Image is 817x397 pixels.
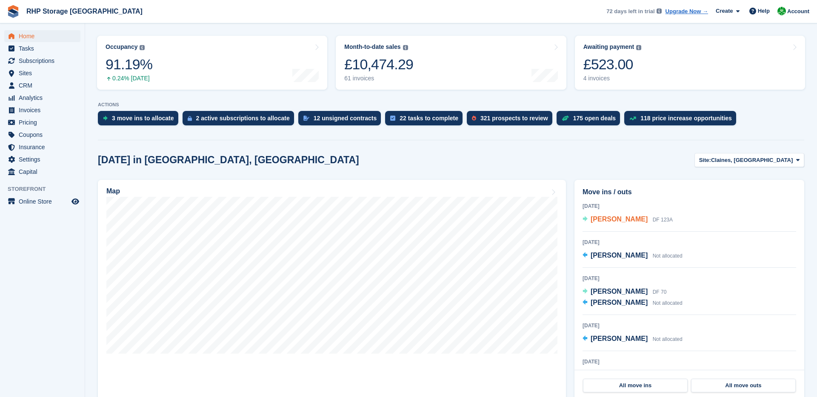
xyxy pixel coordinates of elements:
[583,75,642,82] div: 4 invoices
[624,111,740,130] a: 118 price increase opportunities
[472,116,476,121] img: prospect-51fa495bee0391a8d652442698ab0144808aea92771e9ea1ae160a38d050c398.svg
[188,116,192,121] img: active_subscription_to_allocate_icon-d502201f5373d7db506a760aba3b589e785aa758c864c3986d89f69b8ff3...
[70,196,80,207] a: Preview store
[657,9,662,14] img: icon-info-grey-7440780725fd019a000dd9b08b2336e03edf1995a4989e88bcd33f0948082b44.svg
[4,55,80,67] a: menu
[314,115,377,122] div: 12 unsigned contracts
[19,166,70,178] span: Capital
[636,45,641,50] img: icon-info-grey-7440780725fd019a000dd9b08b2336e03edf1995a4989e88bcd33f0948082b44.svg
[583,298,683,309] a: [PERSON_NAME] Not allocated
[19,30,70,42] span: Home
[583,250,683,261] a: [PERSON_NAME] Not allocated
[19,79,70,91] span: CRM
[106,75,152,82] div: 0.24% [DATE]
[140,45,145,50] img: icon-info-grey-7440780725fd019a000dd9b08b2336e03edf1995a4989e88bcd33f0948082b44.svg
[777,7,786,15] img: Rod
[606,7,654,16] span: 72 days left in trial
[106,43,137,51] div: Occupancy
[583,56,642,73] div: £523.00
[19,43,70,54] span: Tasks
[4,141,80,153] a: menu
[4,92,80,104] a: menu
[666,7,708,16] a: Upgrade Now →
[758,7,770,15] span: Help
[336,36,566,90] a: Month-to-date sales £10,474.29 61 invoices
[19,116,70,128] span: Pricing
[711,156,793,164] span: Claines, [GEOGRAPHIC_DATA]
[98,111,183,130] a: 3 move ins to allocate
[640,115,732,122] div: 118 price increase opportunities
[196,115,290,122] div: 2 active subscriptions to allocate
[591,288,648,295] span: [PERSON_NAME]
[344,75,413,82] div: 61 invoices
[591,335,648,342] span: [PERSON_NAME]
[4,166,80,178] a: menu
[583,358,796,366] div: [DATE]
[583,214,673,225] a: [PERSON_NAME] DF 123A
[4,116,80,128] a: menu
[4,43,80,54] a: menu
[4,153,80,165] a: menu
[591,252,648,259] span: [PERSON_NAME]
[19,129,70,141] span: Coupons
[583,275,796,282] div: [DATE]
[4,129,80,141] a: menu
[4,30,80,42] a: menu
[699,156,711,164] span: Site:
[8,185,85,193] span: Storefront
[344,56,413,73] div: £10,474.29
[19,104,70,116] span: Invoices
[4,79,80,91] a: menu
[557,111,624,130] a: 175 open deals
[480,115,548,122] div: 321 prospects to review
[112,115,174,122] div: 3 move ins to allocate
[467,111,557,130] a: 321 prospects to review
[98,154,359,166] h2: [DATE] in [GEOGRAPHIC_DATA], [GEOGRAPHIC_DATA]
[403,45,408,50] img: icon-info-grey-7440780725fd019a000dd9b08b2336e03edf1995a4989e88bcd33f0948082b44.svg
[583,202,796,210] div: [DATE]
[583,238,796,246] div: [DATE]
[390,116,395,121] img: task-75834270c22a3079a89374b754ae025e5fb1db73e45f91037f5363f120a921f8.svg
[303,116,309,121] img: contract_signature_icon-13c848040528278c33f63329250d36e43548de30e8caae1d1a13099fd9432cc5.svg
[97,36,327,90] a: Occupancy 91.19% 0.24% [DATE]
[591,299,648,306] span: [PERSON_NAME]
[19,55,70,67] span: Subscriptions
[583,334,683,345] a: [PERSON_NAME] Not allocated
[19,67,70,79] span: Sites
[694,153,804,167] button: Site: Claines, [GEOGRAPHIC_DATA]
[23,4,146,18] a: RHP Storage [GEOGRAPHIC_DATA]
[583,322,796,329] div: [DATE]
[400,115,458,122] div: 22 tasks to complete
[591,216,648,223] span: [PERSON_NAME]
[583,379,688,392] a: All move ins
[103,116,108,121] img: move_ins_to_allocate_icon-fdf77a2bb77ea45bf5b3d319d69a93e2d87916cf1d5bf7949dd705db3b84f3ca.svg
[385,111,467,130] a: 22 tasks to complete
[583,187,796,197] h2: Move ins / outs
[4,196,80,207] a: menu
[19,153,70,165] span: Settings
[106,56,152,73] div: 91.19%
[7,5,20,18] img: stora-icon-8386f47178a22dfd0bd8f6a31ec36ba5ce8667c1dd55bd0f319d3a0aa187defe.svg
[19,196,70,207] span: Online Store
[629,116,636,120] img: price_increase_opportunities-93ffe204e8149a01c8c9dc8f82e8f89637d9d84a8eef4429ea346261dce0b2c0.svg
[562,115,569,121] img: deal-1b604bf984904fb50ccaf53a9ad4b4a5d6e5aea283cecdc64d6e3604feb123c2.svg
[575,36,805,90] a: Awaiting payment £523.00 4 invoices
[691,379,796,392] a: All move outs
[183,111,298,130] a: 2 active subscriptions to allocate
[583,286,666,298] a: [PERSON_NAME] DF 70
[653,289,667,295] span: DF 70
[4,67,80,79] a: menu
[583,43,634,51] div: Awaiting payment
[716,7,733,15] span: Create
[106,187,120,195] h2: Map
[98,102,804,108] p: ACTIONS
[4,104,80,116] a: menu
[19,92,70,104] span: Analytics
[653,217,673,223] span: DF 123A
[19,141,70,153] span: Insurance
[653,300,683,306] span: Not allocated
[344,43,400,51] div: Month-to-date sales
[787,7,809,16] span: Account
[298,111,386,130] a: 12 unsigned contracts
[653,336,683,342] span: Not allocated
